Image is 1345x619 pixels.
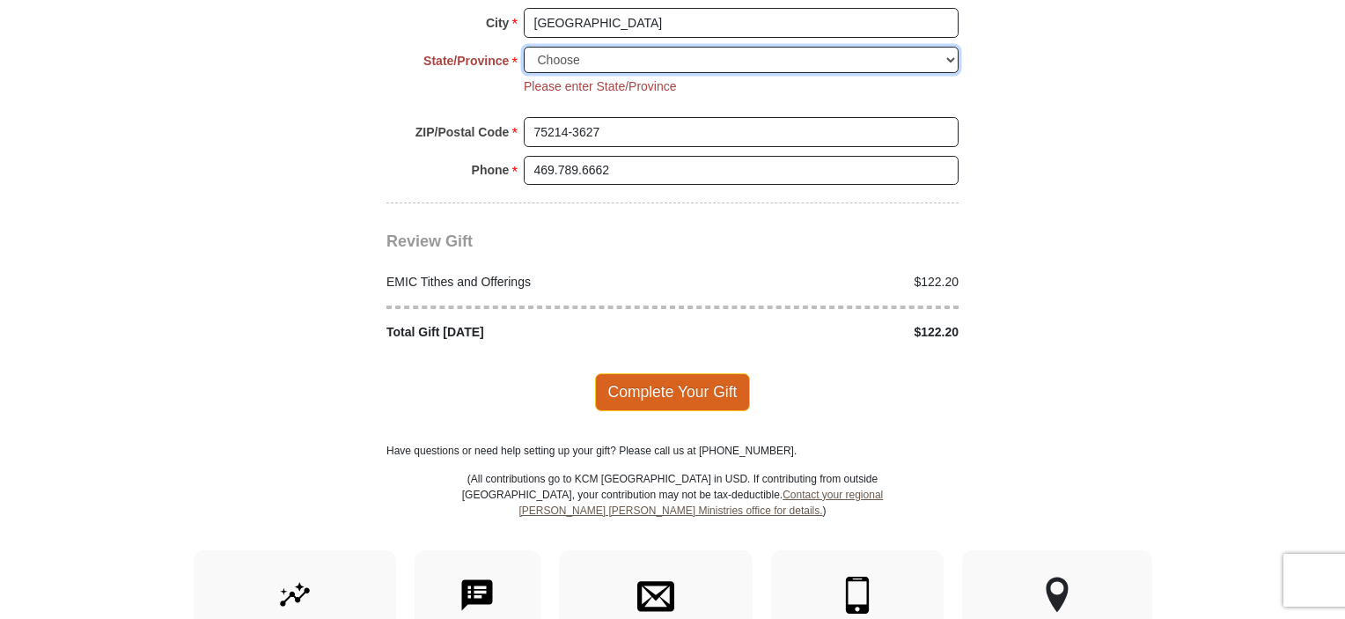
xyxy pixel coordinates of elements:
[386,232,473,250] span: Review Gift
[672,273,968,291] div: $122.20
[637,577,674,614] img: envelope.svg
[486,11,509,35] strong: City
[839,577,876,614] img: mobile.svg
[1045,577,1069,614] img: other-region
[276,577,313,614] img: give-by-stock.svg
[672,323,968,342] div: $122.20
[461,471,884,550] p: (All contributions go to KCM [GEOGRAPHIC_DATA] in USD. If contributing from outside [GEOGRAPHIC_D...
[472,158,510,182] strong: Phone
[423,48,509,73] strong: State/Province
[378,273,673,291] div: EMIC Tithes and Offerings
[459,577,496,614] img: text-to-give.svg
[518,489,883,517] a: Contact your regional [PERSON_NAME] [PERSON_NAME] Ministries office for details.
[378,323,673,342] div: Total Gift [DATE]
[415,120,510,144] strong: ZIP/Postal Code
[524,77,677,96] li: Please enter State/Province
[386,443,959,459] p: Have questions or need help setting up your gift? Please call us at [PHONE_NUMBER].
[595,373,751,410] span: Complete Your Gift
